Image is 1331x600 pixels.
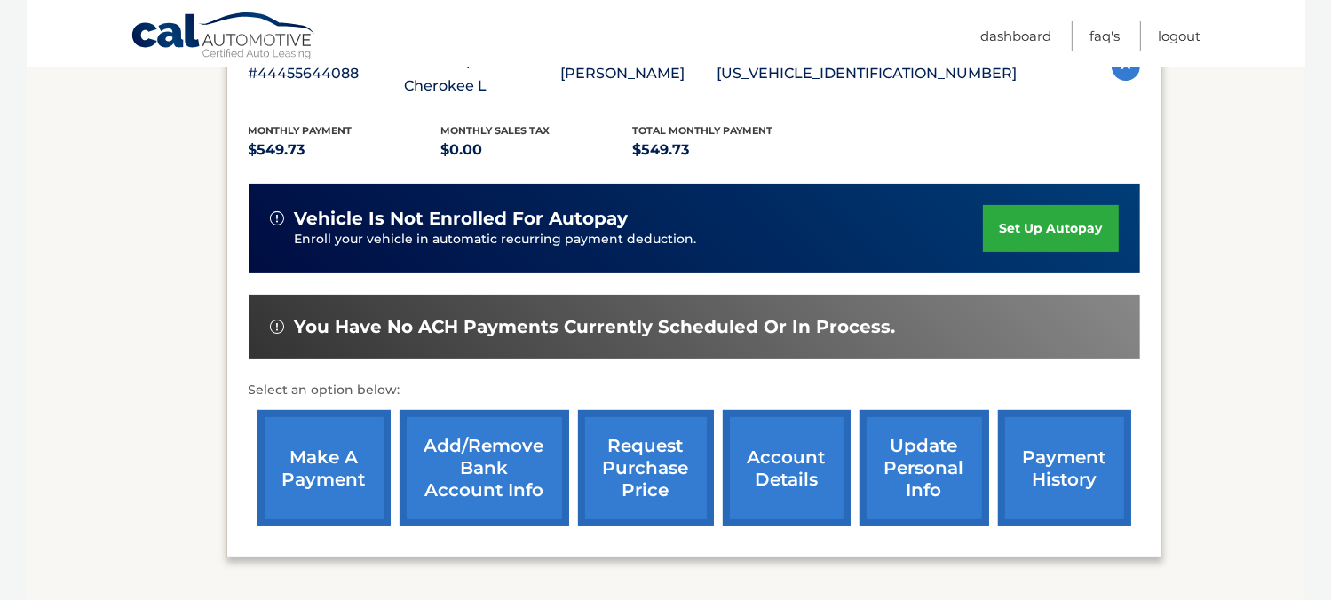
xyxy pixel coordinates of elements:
[440,124,550,137] span: Monthly sales Tax
[998,410,1131,526] a: payment history
[633,124,773,137] span: Total Monthly Payment
[400,410,569,526] a: Add/Remove bank account info
[717,61,1018,86] p: [US_VEHICLE_IDENTIFICATION_NUMBER]
[131,12,317,63] a: Cal Automotive
[249,138,441,162] p: $549.73
[981,21,1052,51] a: Dashboard
[270,211,284,225] img: alert-white.svg
[405,49,561,99] p: 2023 Jeep Grand Cherokee L
[578,410,714,526] a: request purchase price
[249,61,405,86] p: #44455644088
[295,316,896,338] span: You have no ACH payments currently scheduled or in process.
[561,61,717,86] p: [PERSON_NAME]
[249,124,353,137] span: Monthly Payment
[1090,21,1121,51] a: FAQ's
[257,410,391,526] a: make a payment
[440,138,633,162] p: $0.00
[723,410,851,526] a: account details
[295,208,629,230] span: vehicle is not enrolled for autopay
[983,205,1118,252] a: set up autopay
[249,380,1140,401] p: Select an option below:
[295,230,984,249] p: Enroll your vehicle in automatic recurring payment deduction.
[860,410,989,526] a: update personal info
[633,138,826,162] p: $549.73
[270,320,284,334] img: alert-white.svg
[1159,21,1201,51] a: Logout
